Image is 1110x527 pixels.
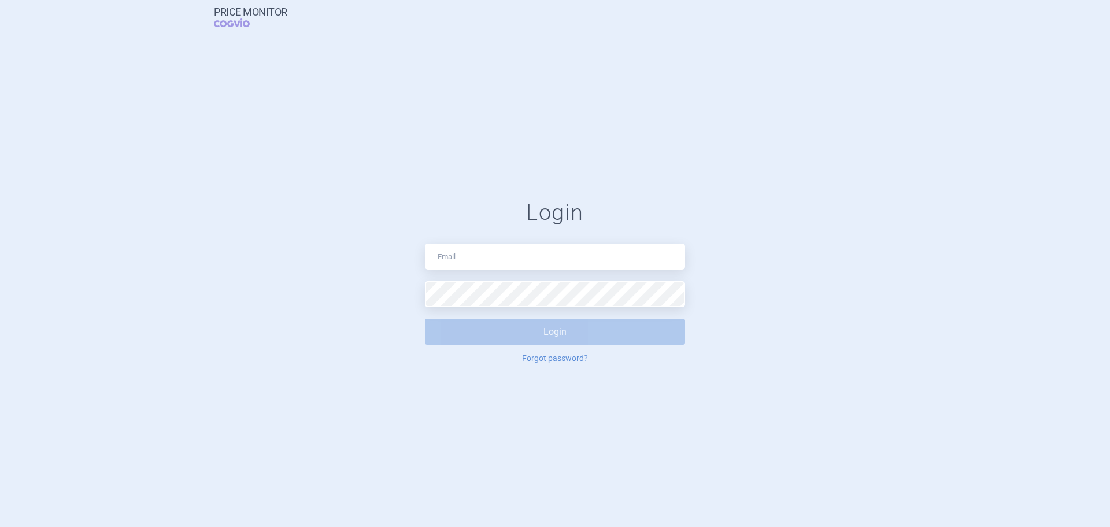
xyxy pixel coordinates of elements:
span: COGVIO [214,18,266,27]
button: Login [425,319,685,345]
h1: Login [425,200,685,226]
a: Price MonitorCOGVIO [214,6,287,28]
input: Email [425,244,685,270]
a: Forgot password? [522,354,588,362]
strong: Price Monitor [214,6,287,18]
